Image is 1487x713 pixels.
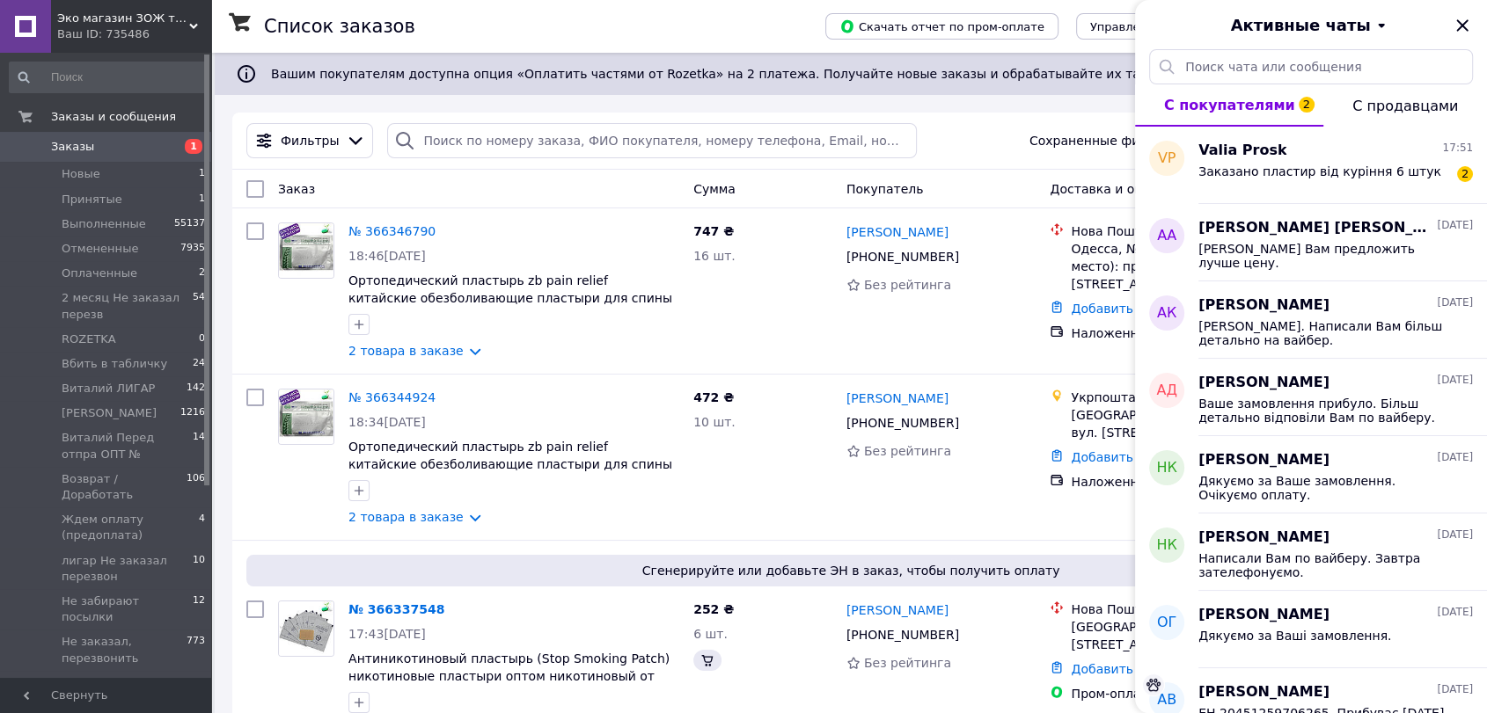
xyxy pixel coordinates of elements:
span: 7935 [180,241,205,257]
span: АВ [1157,690,1176,710]
span: Новая почта НП [62,675,157,691]
span: [DATE] [1437,295,1473,310]
span: Заказы и сообщения [51,109,176,125]
span: 747 ₴ [693,224,734,238]
img: Фото товару [279,223,333,278]
a: 2 товара в заказе [348,510,464,524]
span: VP [1158,149,1176,169]
span: Эко магазин ЗОЖ товаров для здоровья, красоты и спорта - Экомедик - ecomedik [57,11,189,26]
div: Нова Пошта [1071,600,1280,618]
button: VPValia Prosk17:51Заказано пластир від куріння 6 штук2 [1135,127,1487,204]
span: АД [1156,381,1176,401]
button: С покупателями2 [1135,84,1323,127]
span: 4 [199,512,205,543]
a: Добавить ЭН [1071,662,1154,676]
span: [DATE] [1437,527,1473,542]
span: Без рейтинга [864,444,951,458]
a: Добавить ЭН [1071,302,1154,316]
span: 2 [1299,97,1315,113]
span: [PERSON_NAME] [1198,373,1330,393]
span: [PHONE_NUMBER] [846,416,959,430]
span: 2 [199,266,205,281]
span: 10 [193,553,205,585]
span: Valia Prosk [1198,141,1286,161]
a: [PERSON_NAME] [846,601,949,619]
span: [PERSON_NAME] [1198,682,1330,702]
a: № 366346790 [348,224,436,238]
span: ROZETKA [62,331,116,347]
span: лигар Не заказал перезвон [62,553,193,585]
span: Ждем оплату (предоплата) [62,512,199,543]
button: АК[PERSON_NAME][DATE][PERSON_NAME]. Написали Вам більш детально на вайбер. [1135,281,1487,359]
a: Добавить ЭН [1071,450,1154,464]
span: Дякуємо за Ваші замовлення. [1198,629,1391,643]
span: 2 месяц Не заказал перезв [62,290,193,322]
a: [PERSON_NAME] [846,223,949,241]
span: [DATE] [1437,218,1473,233]
a: Ортопедический пластырь zb pain relief китайские обезболивающие пластыри для спины шеи для сустав... [348,440,672,489]
span: 18:46[DATE] [348,249,426,263]
span: Доставка и оплата [1050,182,1172,196]
span: Вбить в табличку [62,356,167,372]
span: Без рейтинга [864,278,951,292]
span: Сумма [693,182,736,196]
span: 12 [193,593,205,625]
span: 472 ₴ [693,390,734,404]
span: [PERSON_NAME] [62,405,157,421]
span: 1 [199,166,205,182]
img: Фото товару [279,389,333,444]
span: 17:43[DATE] [348,627,426,641]
span: НК [1156,458,1176,478]
div: Нова Пошта [1071,222,1280,240]
div: Наложенный платеж [1071,473,1280,491]
span: 10 шт. [693,415,736,429]
div: [GEOGRAPHIC_DATA], 65082, вул. [STREET_ADDRESS] [1071,406,1280,441]
span: [PHONE_NUMBER] [846,250,959,264]
span: АА [1157,226,1176,246]
span: [PERSON_NAME] [1198,295,1330,316]
span: Отмененные [62,241,138,257]
span: 106 [187,471,205,503]
span: [PERSON_NAME] [1198,527,1330,548]
span: Заказано пластир від куріння 6 штук [1198,164,1441,178]
span: Без рейтинга [864,656,951,670]
span: НК [1156,535,1176,556]
a: Ортопедический пластырь zb pain relief китайские обезболивающие пластыри для спины шеи для сустав... [348,273,672,323]
button: АД[PERSON_NAME][DATE]Ваше замовлення прибуло. Більш детально відповіли Вам по вайберу. [1135,359,1487,436]
a: 2 товара в заказе [348,344,464,358]
button: ОГ[PERSON_NAME][DATE]Дякуємо за Ваші замовлення. [1135,591,1487,668]
span: 1216 [180,405,205,421]
span: 1 [199,192,205,207]
span: 1 [185,139,202,154]
span: Написали Вам по вайберу. Завтра зателефонуємо. [1198,551,1448,579]
span: [DATE] [1437,450,1473,465]
input: Поиск [9,62,207,93]
a: [PERSON_NAME] [846,389,949,407]
button: С продавцами [1323,84,1487,127]
span: Скачать отчет по пром-оплате [839,18,1044,34]
a: № 366344924 [348,390,436,404]
span: Ваше замовлення прибуло. Більш детально відповіли Вам по вайберу. [1198,397,1448,425]
span: [PERSON_NAME] Вам предложить лучше цену. [1198,242,1448,270]
span: С покупателями [1164,97,1295,113]
span: Принятые [62,192,122,207]
input: Поиск чата или сообщения [1149,49,1473,84]
a: № 366337548 [348,602,444,616]
span: Фильтры [281,132,339,149]
div: Одесса, №69 (до 5 кг на одно место): просп. [PERSON_NAME][STREET_ADDRESS] 101 [1071,240,1280,293]
div: [GEOGRAPHIC_DATA], №1: вул. [STREET_ADDRESS] [1071,618,1280,653]
button: Активные чаты [1184,14,1438,37]
button: НК[PERSON_NAME][DATE]Написали Вам по вайберу. Завтра зателефонуємо. [1135,513,1487,591]
input: Поиск по номеру заказа, ФИО покупателя, номеру телефона, Email, номеру накладной [387,123,917,158]
span: Виталий ЛИГАР [62,381,155,397]
div: Наложенный платеж [1071,324,1280,342]
button: Скачать отчет по пром-оплате [825,13,1058,40]
a: Фото товару [278,600,334,657]
span: [DATE] [1437,605,1473,620]
div: Ваш ID: 735486 [57,26,211,42]
span: Вашим покупателям доступна опция «Оплатить частями от Rozetka» на 2 платежа. Получайте новые зака... [271,67,1401,81]
span: ОГ [1157,613,1176,633]
span: 6 шт. [693,627,728,641]
span: 54 [193,290,205,322]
